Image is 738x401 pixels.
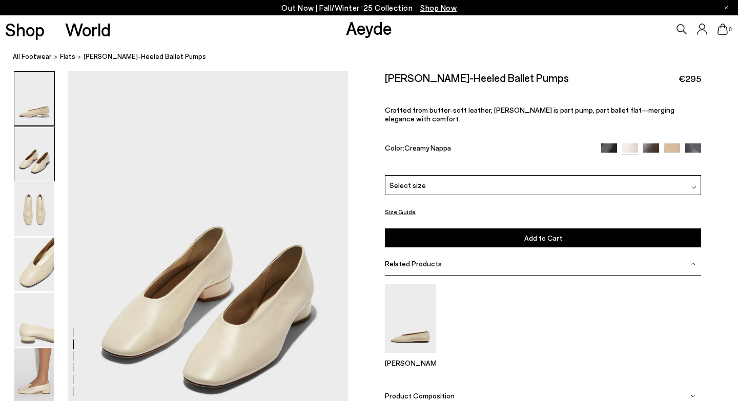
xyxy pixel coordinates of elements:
[385,228,701,247] button: Add to Cart
[385,205,416,218] button: Size Guide
[281,2,457,14] p: Out Now | Fall/Winter ‘25 Collection
[385,358,436,367] p: [PERSON_NAME]
[679,72,701,85] span: €295
[728,27,733,32] span: 0
[14,182,54,236] img: Delia Low-Heeled Ballet Pumps - Image 3
[385,105,674,123] span: Crafted from butter-soft leather, [PERSON_NAME] is part pump, part ballet flat—merging elegance w...
[5,20,45,38] a: Shop
[14,238,54,291] img: Delia Low-Heeled Ballet Pumps - Image 4
[524,234,562,242] span: Add to Cart
[14,293,54,347] img: Delia Low-Heeled Ballet Pumps - Image 5
[385,143,591,155] div: Color:
[346,17,392,38] a: Aeyde
[404,143,451,152] span: Creamy Nappa
[13,51,52,62] a: All Footwear
[691,185,696,190] img: svg%3E
[385,391,455,400] span: Product Composition
[385,259,442,268] span: Related Products
[65,20,111,38] a: World
[717,24,728,35] a: 0
[13,43,738,71] nav: breadcrumb
[14,127,54,181] img: Delia Low-Heeled Ballet Pumps - Image 2
[389,180,426,191] span: Select size
[60,52,75,60] span: flats
[690,261,695,266] img: svg%3E
[84,51,206,62] span: [PERSON_NAME]-Heeled Ballet Pumps
[420,3,457,12] span: Navigate to /collections/new-in
[385,284,436,352] img: Kirsten Ballet Flats
[385,346,436,367] a: Kirsten Ballet Flats [PERSON_NAME]
[60,51,75,62] a: flats
[14,72,54,125] img: Delia Low-Heeled Ballet Pumps - Image 1
[385,71,569,84] h2: [PERSON_NAME]-Heeled Ballet Pumps
[690,393,695,398] img: svg%3E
